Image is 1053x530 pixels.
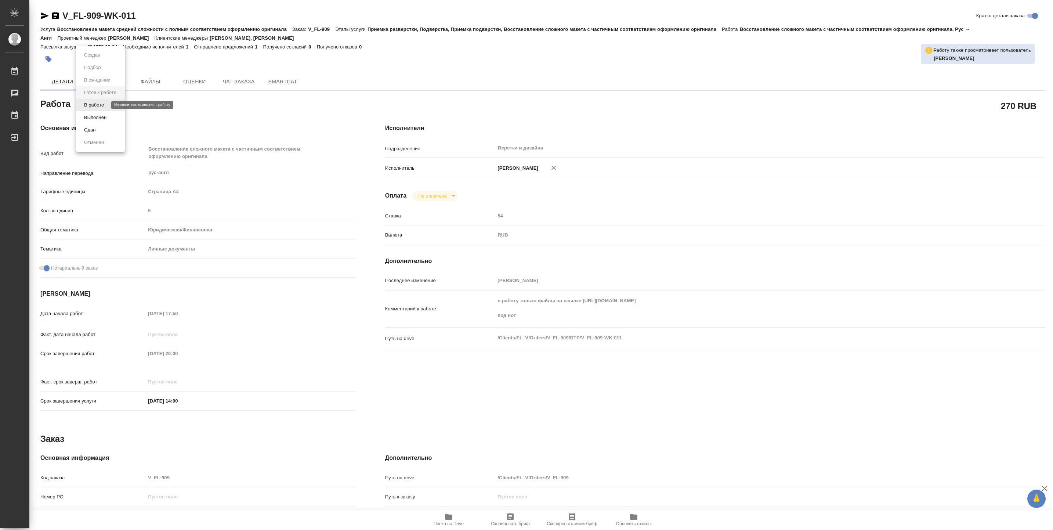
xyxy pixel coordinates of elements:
button: Готов к работе [82,89,119,97]
button: Отменен [82,138,106,147]
button: В ожидании [82,76,113,84]
button: Создан [82,51,102,59]
button: Выполнен [82,113,109,122]
button: В работе [82,101,106,109]
button: Сдан [82,126,98,134]
button: Подбор [82,64,103,72]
